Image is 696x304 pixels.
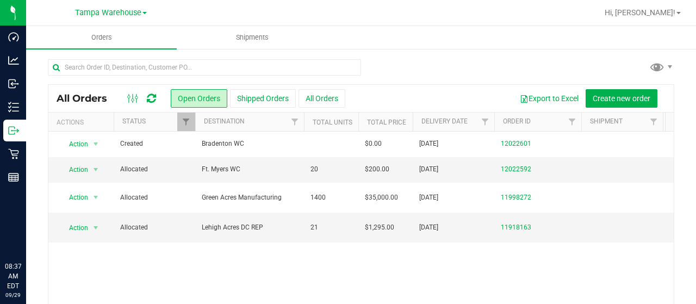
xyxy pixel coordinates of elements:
[57,119,109,126] div: Actions
[669,190,688,206] span: 28
[177,113,195,131] a: Filter
[221,33,283,42] span: Shipments
[8,78,19,89] inline-svg: Inbound
[120,164,189,175] span: Allocated
[513,89,586,108] button: Export to Excel
[48,59,361,76] input: Search Order ID, Destination, Customer PO...
[120,193,189,203] span: Allocated
[89,220,103,235] span: select
[365,222,394,233] span: $1,295.00
[89,162,103,177] span: select
[310,164,318,175] span: 20
[419,193,438,203] span: [DATE]
[59,137,89,152] span: Action
[286,113,304,131] a: Filter
[59,220,89,235] span: Action
[419,222,438,233] span: [DATE]
[501,193,531,203] a: 11998272
[421,117,468,125] a: Delivery Date
[5,291,21,299] p: 09/29
[669,162,684,177] span: 1
[202,164,297,175] span: Ft. Myers WC
[122,117,146,125] a: Status
[8,102,19,113] inline-svg: Inventory
[476,113,494,131] a: Filter
[26,26,177,49] a: Orders
[202,139,297,149] span: Bradenton WC
[77,33,127,42] span: Orders
[501,222,531,233] a: 11918163
[59,190,89,205] span: Action
[8,125,19,136] inline-svg: Outbound
[419,139,438,149] span: [DATE]
[593,94,650,103] span: Create new order
[365,164,389,175] span: $200.00
[89,137,103,152] span: select
[230,89,296,108] button: Shipped Orders
[5,262,21,291] p: 08:37 AM EDT
[501,164,531,175] a: 12022592
[365,193,398,203] span: $35,000.00
[563,113,581,131] a: Filter
[645,113,663,131] a: Filter
[120,139,189,149] span: Created
[8,148,19,159] inline-svg: Retail
[299,89,345,108] button: All Orders
[171,89,227,108] button: Open Orders
[669,220,688,235] span: 18
[313,119,352,126] a: Total Units
[89,190,103,205] span: select
[586,89,657,108] button: Create new order
[310,222,318,233] span: 21
[8,172,19,183] inline-svg: Reports
[419,164,438,175] span: [DATE]
[8,55,19,66] inline-svg: Analytics
[365,139,382,149] span: $0.00
[501,139,531,149] a: 12022601
[605,8,675,17] span: Hi, [PERSON_NAME]!
[202,222,297,233] span: Lehigh Acres DC REP
[669,136,684,152] span: 0
[503,117,531,125] a: Order ID
[59,162,89,177] span: Action
[367,119,406,126] a: Total Price
[204,117,245,125] a: Destination
[57,92,118,104] span: All Orders
[75,8,141,17] span: Tampa Warehouse
[32,215,45,228] iframe: Resource center unread badge
[310,193,326,203] span: 1400
[120,222,189,233] span: Allocated
[11,217,43,250] iframe: Resource center
[202,193,297,203] span: Green Acres Manufacturing
[8,32,19,42] inline-svg: Dashboard
[177,26,327,49] a: Shipments
[590,117,623,125] a: Shipment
